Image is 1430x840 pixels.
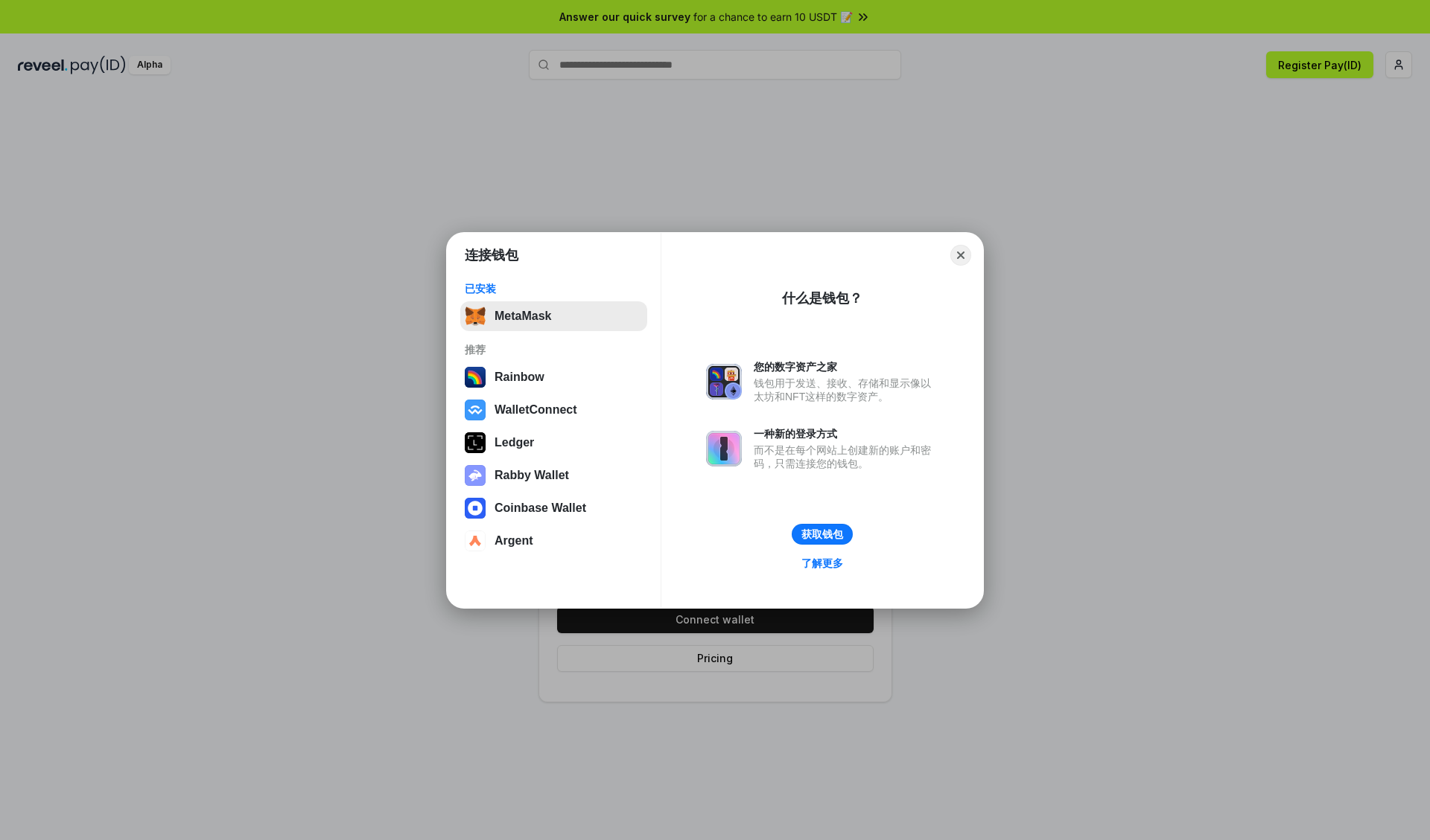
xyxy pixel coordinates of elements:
[465,306,486,327] img: svg+xml,%3Csvg%20fill%3D%22none%22%20height%3D%2233%22%20viewBox%3D%220%200%2035%2033%22%20width%...
[460,395,647,425] button: WalletConnect
[460,362,647,392] button: Rainbow
[754,443,938,470] div: 而不是在每个网站上创建新的账户和密码，只需连接您的钱包。
[495,436,534,449] div: Ledger
[801,557,843,570] div: 了解更多
[782,289,862,307] div: 什么是钱包？
[465,432,486,453] img: svg+xml,%3Csvg%20xmlns%3D%22http%3A%2F%2Fwww.w3.org%2F2000%2Fsvg%22%20width%3D%2228%22%20height%3...
[460,493,647,523] button: Coinbase Wallet
[495,371,544,384] div: Rainbow
[706,364,742,400] img: svg+xml,%3Csvg%20xmlns%3D%22http%3A%2F%2Fwww.w3.org%2F2000%2Fsvg%22%20fill%3D%22none%22%20viewBox...
[465,530,486,551] img: svg+xml,%3Csvg%20width%3D%2228%22%20height%3D%2228%22%20viewBox%3D%220%200%2028%2028%22%20fill%3D...
[792,524,853,545] button: 获取钱包
[754,427,938,440] div: 一种新的登录方式
[495,469,569,482] div: Rabby Wallet
[465,465,486,486] img: svg+xml,%3Csvg%20xmlns%3D%22http%3A%2F%2Fwww.w3.org%2F2000%2Fsvg%22%20fill%3D%22none%22%20viewBox...
[792,554,852,573] a: 了解更多
[460,428,647,458] button: Ledger
[495,403,577,417] div: WalletConnect
[465,282,643,295] div: 已安装
[495,534,533,548] div: Argent
[465,400,486,420] img: svg+xml,%3Csvg%20width%3D%2228%22%20height%3D%2228%22%20viewBox%3D%220%200%2028%2028%22%20fill%3D...
[460,301,647,331] button: MetaMask
[495,501,586,515] div: Coinbase Wallet
[465,367,486,388] img: svg+xml,%3Csvg%20width%3D%22120%22%20height%3D%22120%22%20viewBox%3D%220%200%20120%20120%22%20fil...
[706,431,742,467] img: svg+xml,%3Csvg%20xmlns%3D%22http%3A%2F%2Fwww.w3.org%2F2000%2Fsvg%22%20fill%3D%22none%22%20viewBox...
[801,528,843,541] div: 获取钱包
[465,498,486,519] img: svg+xml,%3Csvg%20width%3D%2228%22%20height%3D%2228%22%20viewBox%3D%220%200%2028%2028%22%20fill%3D...
[460,526,647,556] button: Argent
[465,246,518,264] h1: 连接钱包
[950,245,971,266] button: Close
[754,376,938,403] div: 钱包用于发送、接收、存储和显示像以太坊和NFT这样的数字资产。
[754,360,938,373] div: 您的数字资产之家
[460,461,647,490] button: Rabby Wallet
[495,310,551,323] div: MetaMask
[465,343,643,356] div: 推荐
